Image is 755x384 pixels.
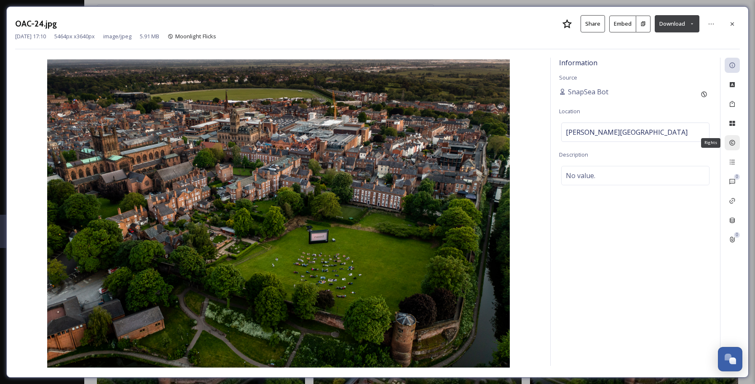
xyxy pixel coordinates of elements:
[54,32,95,40] span: 5464 px x 3640 px
[609,16,636,32] button: Embed
[559,58,597,67] span: Information
[140,32,159,40] span: 5.91 MB
[718,347,742,371] button: Open Chat
[566,127,688,137] span: [PERSON_NAME][GEOGRAPHIC_DATA]
[559,74,577,81] span: Source
[734,232,740,238] div: 0
[175,32,216,40] span: Moonlight Flicks
[15,32,46,40] span: [DATE] 17:10
[15,59,542,368] img: OAC-24.jpg
[566,171,595,181] span: No value.
[581,15,605,32] button: Share
[15,18,57,30] h3: OAC-24.jpg
[655,15,699,32] button: Download
[559,107,580,115] span: Location
[568,87,608,97] span: SnapSea Bot
[734,174,740,180] div: 0
[701,138,720,147] div: Rights
[103,32,131,40] span: image/jpeg
[559,151,588,158] span: Description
